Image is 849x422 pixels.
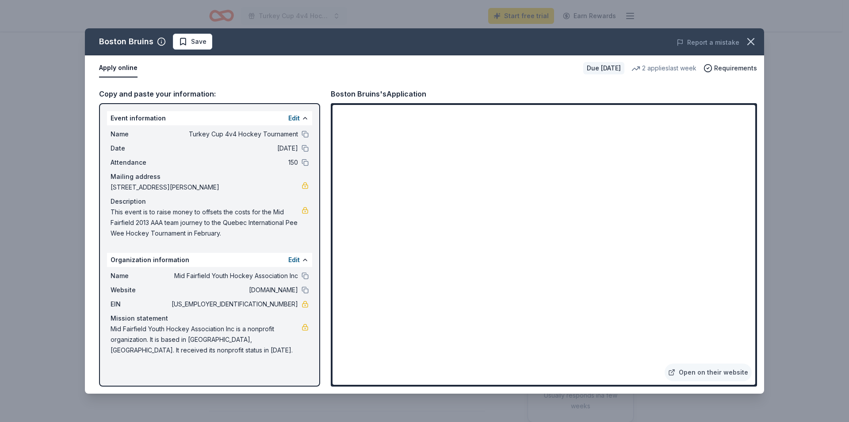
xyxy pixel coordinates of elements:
span: [DOMAIN_NAME] [170,285,298,295]
span: [STREET_ADDRESS][PERSON_NAME] [111,182,302,193]
span: Website [111,285,170,295]
div: Copy and paste your information: [99,88,320,100]
div: Description [111,196,309,207]
span: This event is to raise money to offsets the costs for the Mid Fairfield 2013 AAA team journey to ... [111,207,302,239]
div: Mailing address [111,171,309,182]
span: Requirements [714,63,757,74]
span: 150 [170,157,298,168]
span: EIN [111,299,170,310]
span: [US_EMPLOYER_IDENTIFICATION_NUMBER] [170,299,298,310]
div: Event information [107,111,312,125]
span: Date [111,143,170,154]
span: Name [111,129,170,139]
div: Due [DATE] [583,62,624,74]
a: Open on their website [665,364,752,381]
span: [DATE] [170,143,298,154]
span: Attendance [111,157,170,168]
div: Organization information [107,253,312,267]
button: Report a mistake [677,37,739,48]
button: Edit [288,113,300,124]
span: Turkey Cup 4v4 Hockey Tournament [170,129,298,139]
span: Name [111,271,170,281]
div: Boston Bruins [99,35,153,49]
button: Save [173,34,212,50]
span: Mid Fairfield Youth Hockey Association Inc is a nonprofit organization. It is based in [GEOGRAPHI... [111,324,302,356]
div: 2 applies last week [631,63,696,74]
div: Mission statement [111,313,309,324]
button: Apply online [99,59,138,77]
span: Mid Fairfield Youth Hockey Association Inc [170,271,298,281]
span: Save [191,36,207,47]
button: Requirements [704,63,757,74]
div: Boston Bruins's Application [331,88,426,100]
button: Edit [288,255,300,265]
